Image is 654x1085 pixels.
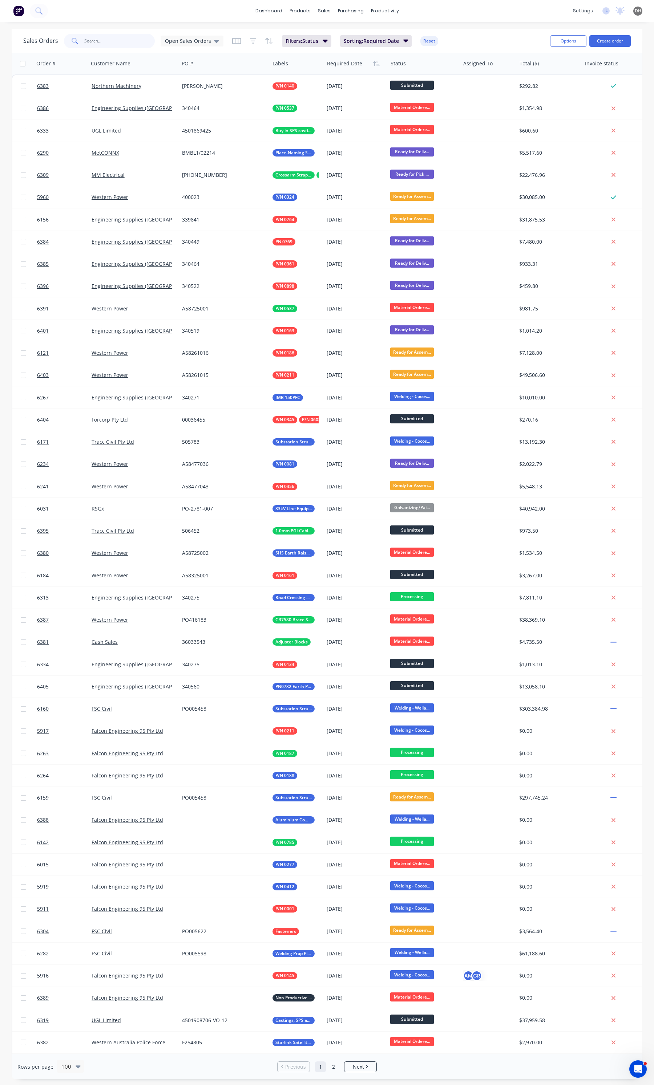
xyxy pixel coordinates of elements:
img: Factory [13,5,24,16]
span: 6380 [37,549,49,557]
span: Substation Structural Steel [275,705,312,712]
span: P/N 0163 [275,327,294,334]
span: P/N 0412 [275,883,294,890]
div: Invoice status [585,60,618,67]
a: Page 2 [328,1061,339,1072]
span: 6159 [37,794,49,801]
a: Cash Sales [92,638,118,645]
a: MM Electrical [92,171,125,178]
span: Substation Structural Steel [275,794,312,801]
span: Ready for Pick ... [390,170,434,179]
span: P/N 0001 [275,905,294,913]
a: 6267 [37,387,92,409]
a: dashboard [252,5,286,16]
a: Engineering Supplies ([GEOGRAPHIC_DATA]) Pty Ltd [92,594,216,601]
a: Falcon Engineering 95 Pty Ltd [92,972,163,979]
div: Total ($) [520,60,539,67]
div: sales [314,5,334,16]
a: 6396 [37,275,92,297]
span: P/N 0898 [275,283,294,290]
button: Buy in SPS casting [272,127,315,134]
span: Place-Naming Signage Stands [275,149,312,157]
a: Western Power [92,483,128,490]
span: P/N 0277 [275,861,294,868]
button: Adjuster Blocks [272,638,311,646]
div: BMBL1/02214 [182,149,262,157]
a: 6381 [37,631,92,653]
a: 6405 [37,676,92,698]
span: P/N 0361 [275,260,294,268]
button: P/N 0188 [272,772,297,779]
a: FSC Civil [92,928,112,935]
div: [DATE] [327,216,384,223]
span: 5911 [37,905,49,913]
span: Road Crossing Signs [275,594,312,601]
button: Substation Structural Steel [272,438,315,446]
a: 6383 [37,75,92,97]
a: 6394 [37,1054,92,1076]
span: P/N 0186 [275,349,294,357]
span: CB7580 Brace Sets [275,616,312,623]
span: Ready for Deliv... [390,147,434,157]
button: P/N 0081 [272,460,297,468]
span: Crossarm Straps 1250mm [275,171,312,179]
button: Non Productive Tasks [272,994,315,1001]
div: $292.82 [519,82,576,90]
span: 6015 [37,861,49,868]
div: $459.80 [519,283,576,290]
div: Order # [36,60,56,67]
a: Engineering Supplies ([GEOGRAPHIC_DATA]) Pty Ltd [92,394,216,401]
span: 6234 [37,460,49,468]
span: 6241 [37,483,49,490]
div: Labels [272,60,288,67]
div: 339841 [182,216,262,223]
span: 6387 [37,616,49,623]
button: 1.0mm PGI Cable Cover [272,527,315,535]
a: 6309 [37,164,92,186]
div: [PHONE_NUMBER] [182,171,262,179]
button: Sorting:Required Date [340,35,412,47]
a: 6234 [37,453,92,475]
span: 6405 [37,683,49,690]
span: 6031 [37,505,49,512]
span: Open Sales Orders [165,37,211,45]
span: 6160 [37,705,49,712]
a: 6391 [37,298,92,320]
span: P/N 0345 [275,416,294,423]
a: Western Power [92,194,128,200]
span: 5960 [37,194,49,201]
span: 6401 [37,327,49,334]
button: Substation Structural Steel [272,794,315,801]
a: Falcon Engineering 95 Pty Ltd [92,816,163,823]
div: $933.31 [519,260,576,268]
span: Aluminium Components [275,816,312,824]
button: P/N 0186 [272,349,297,357]
span: 6396 [37,283,49,290]
button: PN 0769 [272,238,295,245]
a: Engineering Supplies ([GEOGRAPHIC_DATA]) Pty Ltd [92,683,216,690]
a: 6263 [37,743,92,764]
span: Material Ordere... [390,303,434,312]
div: [DATE] [327,171,384,179]
span: Previous [285,1063,306,1070]
a: 5916 [37,965,92,987]
span: Substation Structural Steel [275,438,312,446]
button: Place-Naming Signage Stands [272,149,315,157]
span: Next [353,1063,364,1070]
button: P/N 0412 [272,883,297,890]
span: P/N 0456 [275,483,294,490]
a: 6142 [37,832,92,853]
button: P/N 0898 [272,283,297,290]
span: SHS Earth Raisers [275,549,312,557]
span: 6388 [37,816,49,824]
a: 6160 [37,698,92,720]
span: 6121 [37,349,49,357]
a: 6384 [37,231,92,253]
span: 6381 [37,638,49,646]
span: P/N 0081 [275,460,294,468]
button: P/N 0324 [272,194,297,201]
span: IMB 150PFC [275,394,300,401]
button: Substation Structural Steel [272,705,315,712]
div: [DATE] [327,238,384,245]
a: Falcon Engineering 95 Pty Ltd [92,750,163,757]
